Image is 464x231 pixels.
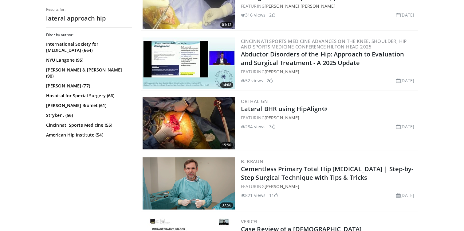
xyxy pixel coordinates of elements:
[143,97,235,149] img: 7d79eeed-55da-44fc-8dbd-cdeca597cf17.300x170_q85_crop-smart_upscale.jpg
[241,68,417,75] div: FEATURING
[46,93,131,99] a: Hospital for Special Surgery (66)
[396,192,414,198] li: [DATE]
[46,112,131,118] a: Stryker . (56)
[269,192,278,198] li: 11
[220,142,233,148] span: 15:50
[46,132,131,138] a: American Hip Institute (54)
[241,158,263,164] a: B. Braun
[267,77,273,84] li: 2
[265,115,299,121] a: [PERSON_NAME]
[46,14,132,22] h2: lateral approach hip
[46,57,131,63] a: NYU Langone (95)
[220,82,233,88] span: 14:08
[269,123,275,130] li: 3
[269,12,275,18] li: 2
[46,33,132,37] h3: Filter by author:
[143,97,235,149] a: 15:50
[241,114,417,121] div: FEATURING
[46,102,131,109] a: [PERSON_NAME] Biomet (61)
[396,77,414,84] li: [DATE]
[220,22,233,28] span: 01:12
[46,122,131,128] a: Cincinnati Sports Medicine (55)
[241,192,265,198] li: 821 views
[46,41,131,53] a: International Society for [MEDICAL_DATA] (664)
[241,98,268,104] a: OrthAlign
[265,3,336,9] a: [PERSON_NAME] [PERSON_NAME]
[241,50,404,67] a: Abductor Disorders of the Hip: Approach to Evaluation and Surgical Treatment - A 2025 Update
[241,123,265,130] li: 284 views
[46,83,131,89] a: [PERSON_NAME] (77)
[220,202,233,208] span: 37:56
[241,77,263,84] li: 52 views
[241,165,413,182] a: Cementless Primary Total Hip [MEDICAL_DATA] | Step-by-Step Surgical Technique with Tips & Tricks
[241,183,417,190] div: FEATURING
[143,37,235,89] img: 757a7d4a-c424-42a7-97b3-d3b84f337efe.300x170_q85_crop-smart_upscale.jpg
[241,218,259,225] a: Vericel
[241,12,265,18] li: 316 views
[143,157,235,210] a: 37:56
[241,38,407,50] a: Cincinnati Sports Medicine Advances on the Knee, Shoulder, Hip and Sports Medicine Conference Hil...
[396,12,414,18] li: [DATE]
[396,123,414,130] li: [DATE]
[265,183,299,189] a: [PERSON_NAME]
[46,67,131,79] a: [PERSON_NAME] & [PERSON_NAME] (90)
[143,157,235,210] img: 0732e846-dfaf-48e4-92d8-164ee1b1b95b.png.300x170_q85_crop-smart_upscale.png
[241,105,327,113] a: Lateral BHR using HipAlign®
[241,3,417,9] div: FEATURING
[46,7,132,12] p: Results for:
[143,37,235,89] a: 14:08
[265,69,299,75] a: [PERSON_NAME]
